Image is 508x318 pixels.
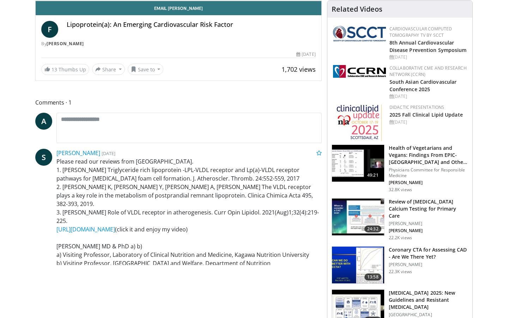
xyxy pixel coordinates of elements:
[56,149,100,157] a: [PERSON_NAME]
[36,1,321,15] a: Email [PERSON_NAME]
[282,65,316,73] span: 1,702 views
[389,93,467,100] div: [DATE]
[364,225,381,232] span: 24:32
[389,167,468,178] p: Physicians Committee for Responsible Medicine
[364,273,381,281] span: 13:58
[389,26,452,38] a: Cardiovascular Computed Tomography TV by SCCT
[389,54,467,60] div: [DATE]
[67,21,316,29] h4: Lipoprotein(a): An Emerging Cardiovascular Risk Factor
[332,247,384,283] img: 34b2b9a4-89e5-4b8c-b553-8a638b61a706.150x105_q85_crop-smart_upscale.jpg
[35,149,52,166] a: S
[332,198,468,241] a: 24:32 Review of [MEDICAL_DATA] Calcium Testing for Primary Care [PERSON_NAME] [PERSON_NAME] 22.2K...
[337,104,382,141] img: d65bce67-f81a-47c5-b47d-7b8806b59ca8.jpg.150x105_q85_autocrop_double_scale_upscale_version-0.2.jpg
[332,5,382,13] h4: Related Videos
[389,312,468,318] p: [GEOGRAPHIC_DATA]
[389,119,467,125] div: [DATE]
[389,104,467,111] div: Didactic Presentations
[389,228,468,234] p: [PERSON_NAME]
[389,111,463,118] a: 2025 Fall Clinical Lipid Update
[389,289,468,311] h3: [MEDICAL_DATA] 2025: New Guidelines and Resistant [MEDICAL_DATA]
[389,235,412,241] p: 22.2K views
[41,41,316,47] div: By
[332,246,468,284] a: 13:58 Coronary CTA for Assessing CAD - Are We There Yet? [PERSON_NAME] 22.3K views
[56,225,115,233] a: [URL][DOMAIN_NAME]
[47,41,84,47] a: [PERSON_NAME]
[333,65,386,78] img: a04ee3ba-8487-4636-b0fb-5e8d268f3737.png.150x105_q85_autocrop_double_scale_upscale_version-0.2.png
[41,64,89,75] a: 13 Thumbs Up
[333,26,386,41] img: 51a70120-4f25-49cc-93a4-67582377e75f.png.150x105_q85_autocrop_double_scale_upscale_version-0.2.png
[296,51,315,58] div: [DATE]
[332,199,384,235] img: f4af32e0-a3f3-4dd9-8ed6-e543ca885e6d.150x105_q85_crop-smart_upscale.jpg
[35,98,322,107] span: Comments 1
[92,64,125,75] button: Share
[389,187,412,193] p: 32.8K views
[389,262,468,267] p: [PERSON_NAME]
[389,145,468,166] h3: Health of Vegetarians and Vegans: Findings From EPIC-[GEOGRAPHIC_DATA] and Othe…
[41,21,58,38] a: F
[389,180,468,185] p: [PERSON_NAME]
[389,65,467,77] a: Collaborative CME and Research Network (CCRN)
[364,172,381,179] span: 49:21
[128,64,164,75] button: Save to
[52,66,57,73] span: 13
[389,198,468,219] h3: Review of [MEDICAL_DATA] Calcium Testing for Primary Care
[35,113,52,130] a: A
[389,78,457,93] a: South Asian Cardiovascular Conference 2025
[332,145,384,182] img: 606f2b51-b844-428b-aa21-8c0c72d5a896.150x105_q85_crop-smart_upscale.jpg
[102,150,115,157] small: [DATE]
[56,157,322,267] p: Please read our reviews from [GEOGRAPHIC_DATA]. 1. [PERSON_NAME] Triglyceride rich lipoprotein -L...
[332,145,468,193] a: 49:21 Health of Vegetarians and Vegans: Findings From EPIC-[GEOGRAPHIC_DATA] and Othe… Physicians...
[389,221,468,226] p: [PERSON_NAME]
[389,246,468,260] h3: Coronary CTA for Assessing CAD - Are We There Yet?
[389,269,412,275] p: 22.3K views
[389,39,467,53] a: 8th Annual Cardiovascular Disease Prevention Symposium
